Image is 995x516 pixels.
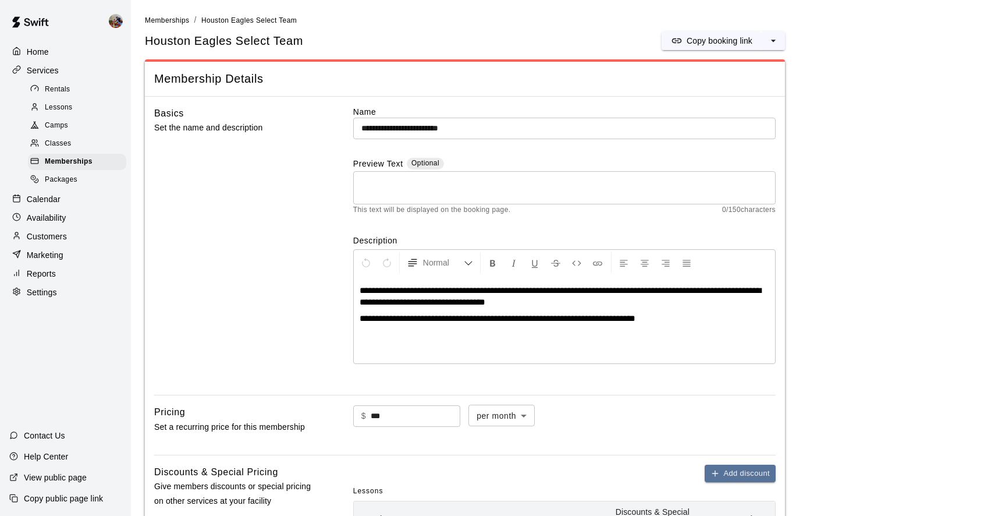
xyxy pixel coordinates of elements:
div: Memberships [28,154,126,170]
button: Format Strikethrough [546,252,566,273]
p: Set a recurring price for this membership [154,420,316,434]
span: Memberships [45,156,93,168]
span: This text will be displayed on the booking page. [353,204,511,216]
span: Packages [45,174,77,186]
p: Marketing [27,249,63,261]
a: Calendar [9,190,122,208]
a: Availability [9,209,122,227]
li: / [194,14,196,26]
p: $ [361,410,366,422]
p: Services [27,65,59,76]
a: Classes [28,135,131,153]
p: Calendar [27,193,61,205]
button: Redo [377,252,397,273]
button: Undo [356,252,376,273]
p: Contact Us [24,430,65,441]
div: Rentals [28,82,126,98]
span: Optional [411,159,439,167]
p: Customers [27,231,67,242]
a: Home [9,43,122,61]
a: Reports [9,265,122,282]
p: View public page [24,472,87,483]
a: Memberships [28,153,131,171]
p: Reports [27,268,56,280]
h6: Discounts & Special Pricing [154,465,278,480]
p: Give members discounts or special pricing on other services at your facility [154,479,316,508]
a: Marketing [9,246,122,264]
p: Copy booking link [687,35,752,47]
p: Availability [27,212,66,224]
span: Rentals [45,84,70,96]
button: Insert Link [588,252,607,273]
div: Blaine Johnson [106,9,131,33]
a: Camps [28,117,131,135]
span: Lessons [353,482,383,501]
p: Copy public page link [24,493,103,504]
label: Name [353,106,776,118]
button: Format Bold [483,252,503,273]
a: Services [9,62,122,79]
a: Lessons [28,98,131,116]
label: Preview Text [353,158,403,171]
div: Lessons [28,100,126,116]
h6: Pricing [154,405,185,420]
a: Customers [9,228,122,245]
span: Lessons [45,102,73,114]
button: Center Align [635,252,655,273]
button: Copy booking link [662,31,762,50]
a: Memberships [145,15,189,24]
button: Formatting Options [402,252,478,273]
a: Packages [28,171,131,189]
div: split button [662,31,785,50]
a: Rentals [28,80,131,98]
button: Justify Align [677,252,696,273]
div: Packages [28,172,126,188]
h6: Basics [154,106,184,121]
label: Description [353,235,776,246]
button: Right Align [656,252,676,273]
p: Help Center [24,451,68,462]
div: Camps [28,118,126,134]
a: Settings [9,284,122,301]
div: per month [468,405,535,426]
div: Classes [28,136,126,152]
span: Normal [423,257,464,268]
nav: breadcrumb [145,14,981,27]
button: select merge strategy [762,31,785,50]
img: Blaine Johnson [109,14,123,28]
span: Houston Eagles Select Team [145,33,303,49]
button: Format Italics [504,252,524,273]
button: Left Align [614,252,634,273]
span: Membership Details [154,71,776,87]
span: Classes [45,138,71,150]
span: 0 / 150 characters [722,204,776,216]
button: Insert Code [567,252,587,273]
span: Camps [45,120,68,132]
p: Set the name and description [154,121,316,135]
span: Houston Eagles Select Team [201,16,297,24]
p: Home [27,46,49,58]
button: Add discount [705,465,776,483]
p: Settings [27,287,57,298]
span: Memberships [145,16,189,24]
button: Format Underline [525,252,545,273]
